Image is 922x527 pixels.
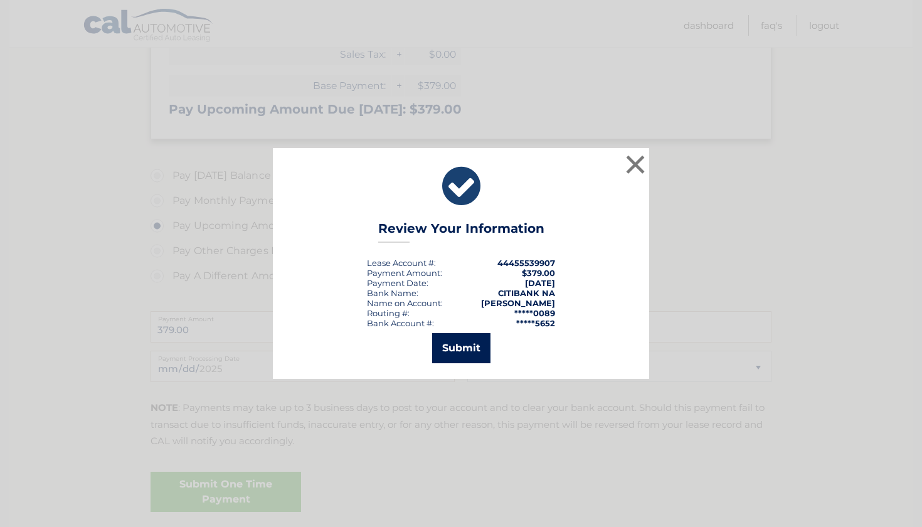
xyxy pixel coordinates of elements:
div: Bank Account #: [367,318,434,328]
div: Payment Amount: [367,268,442,278]
span: [DATE] [525,278,555,288]
strong: CITIBANK NA [498,288,555,298]
h3: Review Your Information [378,221,544,243]
button: Submit [432,333,490,363]
div: : [367,278,428,288]
span: Payment Date [367,278,427,288]
div: Bank Name: [367,288,418,298]
div: Lease Account #: [367,258,436,268]
div: Name on Account: [367,298,443,308]
strong: 44455539907 [497,258,555,268]
div: Routing #: [367,308,410,318]
span: $379.00 [522,268,555,278]
strong: [PERSON_NAME] [481,298,555,308]
button: × [623,152,648,177]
